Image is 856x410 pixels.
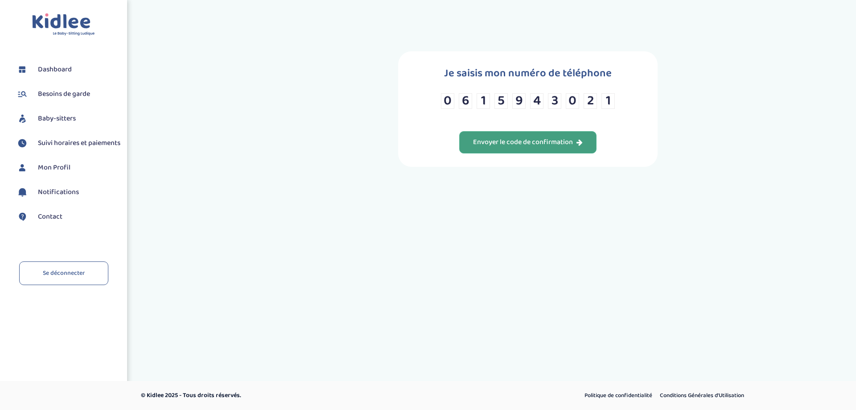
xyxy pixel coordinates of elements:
[657,390,747,402] a: Conditions Générales d’Utilisation
[16,112,120,125] a: Baby-sitters
[38,187,79,198] span: Notifications
[38,64,72,75] span: Dashboard
[38,211,62,222] span: Contact
[38,138,120,149] span: Suivi horaires et paiements
[16,161,29,174] img: profil.svg
[16,186,29,199] img: notification.svg
[38,89,90,99] span: Besoins de garde
[16,137,29,150] img: suivihoraire.svg
[38,162,70,173] span: Mon Profil
[32,13,95,36] img: logo.svg
[16,186,120,199] a: Notifications
[16,63,29,76] img: dashboard.svg
[16,161,120,174] a: Mon Profil
[473,137,583,148] div: Envoyer le code de confirmation
[16,63,120,76] a: Dashboard
[16,87,120,101] a: Besoins de garde
[581,390,655,402] a: Politique de confidentialité
[459,131,597,153] button: Envoyer le code de confirmation
[38,113,76,124] span: Baby-sitters
[16,137,120,150] a: Suivi horaires et paiements
[16,210,120,224] a: Contact
[19,261,108,285] a: Se déconnecter
[444,65,612,82] h1: Je saisis mon numéro de téléphone
[16,87,29,101] img: besoin.svg
[141,391,466,400] p: © Kidlee 2025 - Tous droits réservés.
[16,112,29,125] img: babysitters.svg
[16,210,29,224] img: contact.svg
